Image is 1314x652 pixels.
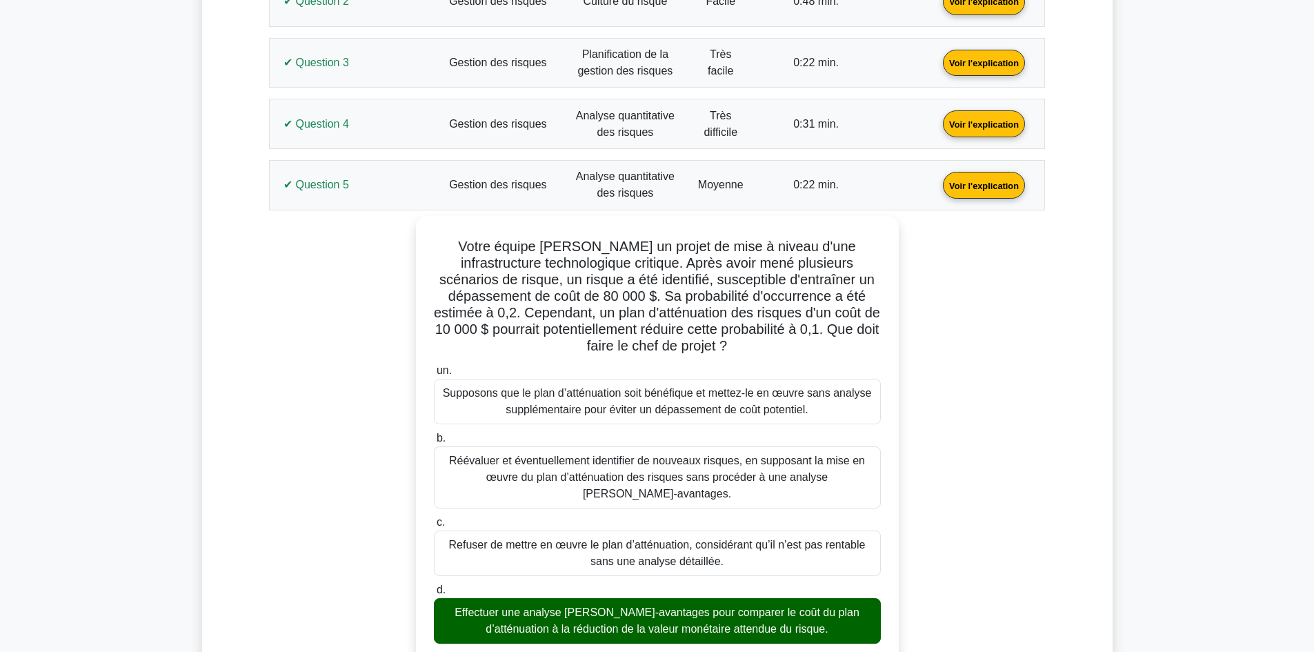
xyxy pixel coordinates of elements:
[449,455,865,500] font: Réévaluer et éventuellement identifier de nouveaux risques, en supposant la mise en œuvre du plan...
[937,179,1031,190] a: Voir l'explication
[434,239,880,353] font: Votre équipe [PERSON_NAME] un projet de mise à niveau d'une infrastructure technologique critique...
[437,516,445,528] font: c.
[449,539,866,567] font: Refuser de mettre en œuvre le plan d’atténuation, considérant qu’il n’est pas rentable sans une a...
[437,432,446,444] font: b.
[937,117,1031,129] a: Voir l'explication
[455,606,859,635] font: Effectuer une analyse [PERSON_NAME]-avantages pour comparer le coût du plan d’atténuation à la ré...
[937,56,1031,68] a: Voir l'explication
[437,364,452,376] font: un.
[443,387,872,415] font: Supposons que le plan d’atténuation soit bénéfique et mettez-le en œuvre sans analyse supplémenta...
[437,584,446,595] font: d.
